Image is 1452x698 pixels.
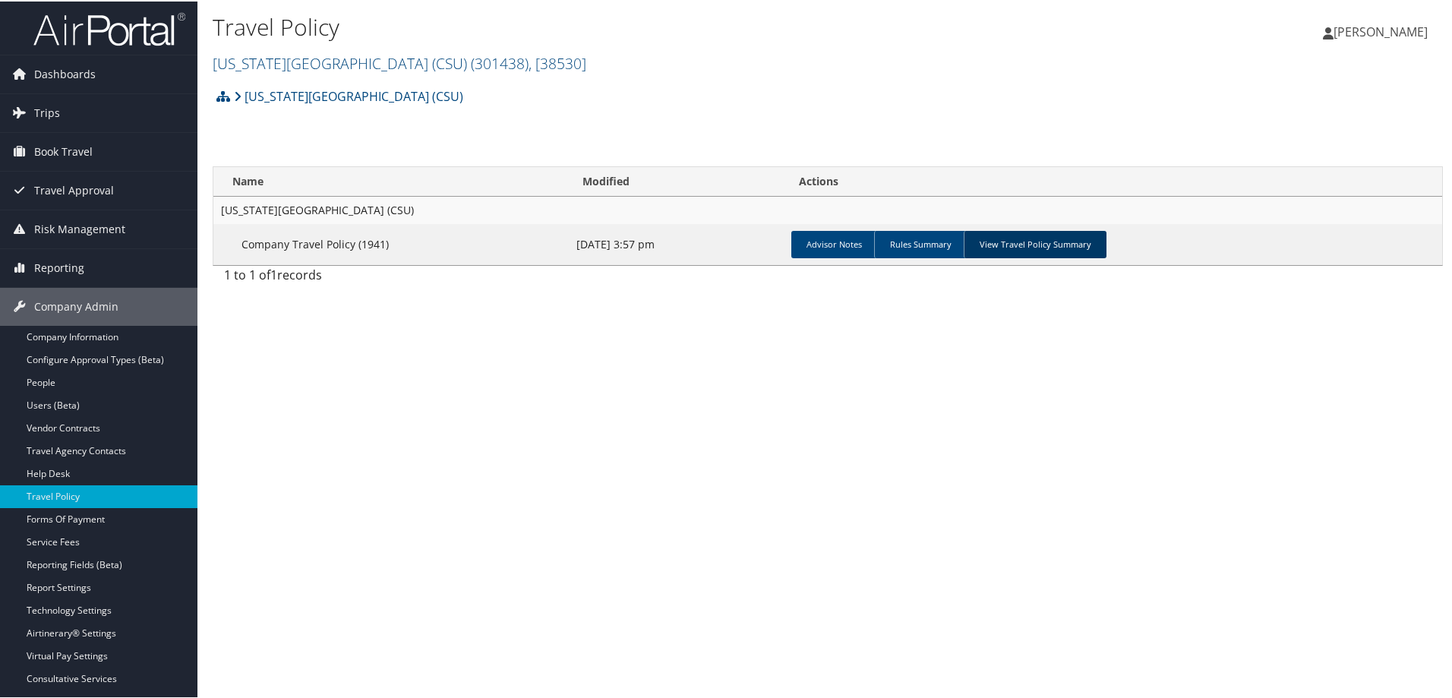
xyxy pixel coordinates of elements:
a: Rules Summary [874,229,967,257]
span: Travel Approval [34,170,114,208]
span: ( 301438 ) [471,52,529,72]
span: Book Travel [34,131,93,169]
th: Name: activate to sort column ascending [213,166,569,195]
span: , [ 38530 ] [529,52,586,72]
td: [US_STATE][GEOGRAPHIC_DATA] (CSU) [213,195,1442,223]
a: [PERSON_NAME] [1323,8,1443,53]
span: Dashboards [34,54,96,92]
span: Company Admin [34,286,118,324]
span: Risk Management [34,209,125,247]
th: Actions [785,166,1442,195]
a: [US_STATE][GEOGRAPHIC_DATA] (CSU) [234,80,463,110]
a: View Travel Policy Summary [964,229,1106,257]
img: airportal-logo.png [33,10,185,46]
span: [PERSON_NAME] [1334,22,1428,39]
td: [DATE] 3:57 pm [569,223,785,264]
span: Trips [34,93,60,131]
span: 1 [270,265,277,282]
h1: Travel Policy [213,10,1033,42]
span: Reporting [34,248,84,286]
a: Advisor Notes [791,229,877,257]
div: 1 to 1 of records [224,264,509,290]
th: Modified: activate to sort column ascending [569,166,785,195]
a: [US_STATE][GEOGRAPHIC_DATA] (CSU) [213,52,586,72]
td: Company Travel Policy (1941) [213,223,569,264]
